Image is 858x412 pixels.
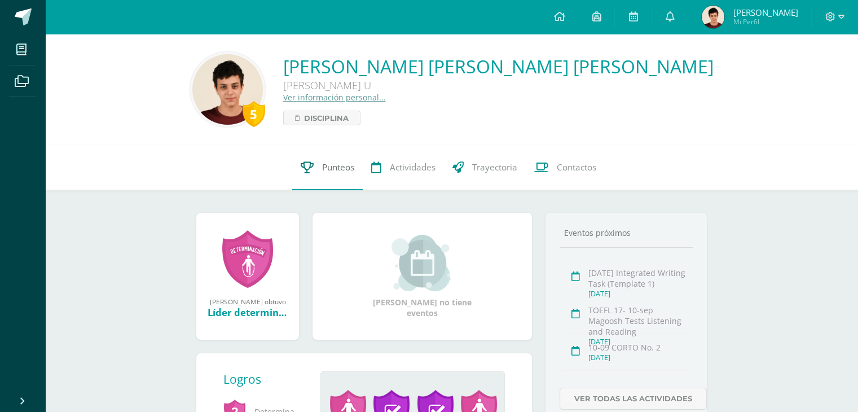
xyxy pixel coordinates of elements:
div: [PERSON_NAME] obtuvo [208,297,288,306]
img: 7753773e494dae2c0033a77db63e765f.png [192,54,263,125]
div: 5 [243,101,265,127]
span: Trayectoria [472,161,517,173]
div: [DATE] Integrated Writing Task (Template 1) [588,268,689,289]
span: [PERSON_NAME] [733,7,798,18]
div: [DATE] [588,353,689,362]
span: Actividades [390,161,435,173]
a: Contactos [526,145,605,190]
div: [PERSON_NAME] no tiene eventos [366,235,479,318]
a: Trayectoria [444,145,526,190]
a: Ver todas las actividades [560,388,707,410]
img: event_small.png [391,235,453,291]
div: 10-09 CORTO No. 2 [588,342,689,353]
div: Logros [223,371,311,387]
a: Actividades [363,145,444,190]
div: Eventos próximos [560,227,693,238]
div: [PERSON_NAME] U [283,78,622,92]
div: [DATE] [588,289,689,299]
span: Mi Perfil [733,17,798,27]
div: TOEFL 17- 10-sep Magoosh Tests Listening and Reading [588,305,689,337]
span: Disciplina [304,111,349,125]
a: Disciplina [283,111,360,125]
span: Contactos [557,161,596,173]
span: Punteos [322,161,354,173]
div: Líder determinado [208,306,288,319]
a: Ver información personal... [283,92,386,103]
a: Punteos [292,145,363,190]
img: d0e44063d19e54253f2068ba2aa0c258.png [702,6,724,28]
a: [PERSON_NAME] [PERSON_NAME] [PERSON_NAME] [283,54,714,78]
